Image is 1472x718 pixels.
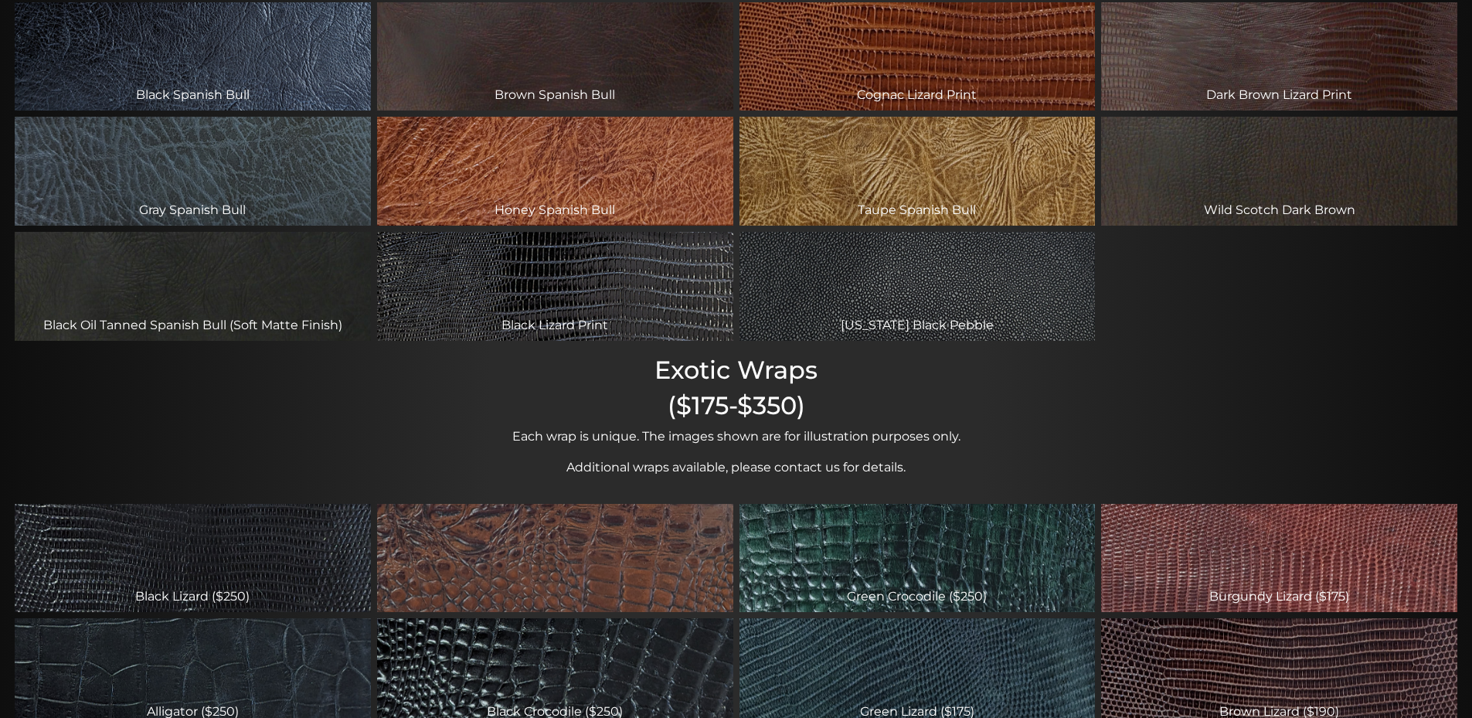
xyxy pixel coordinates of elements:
div: Wild Scotch Dark Brown [1101,117,1457,226]
div: Brown Crocodile ($250) [377,504,733,613]
div: Black Oil Tanned Spanish Bull (Soft Matte Finish) [15,232,371,341]
div: Black Spanish Bull [15,2,371,111]
div: Black Lizard Print [377,232,733,341]
div: Dark Brown Lizard Print [1101,2,1457,111]
div: Green Crocodile ($250) [739,504,1096,613]
div: Cognac Lizard Print [739,2,1096,111]
div: Honey Spanish Bull [377,117,733,226]
div: Brown Spanish Bull [377,2,733,111]
div: Taupe Spanish Bull [739,117,1096,226]
div: Black Lizard ($250) [15,504,371,613]
div: [US_STATE] Black Pebble [739,232,1096,341]
div: Burgundy Lizard ($175) [1101,504,1457,613]
div: Gray Spanish Bull [15,117,371,226]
